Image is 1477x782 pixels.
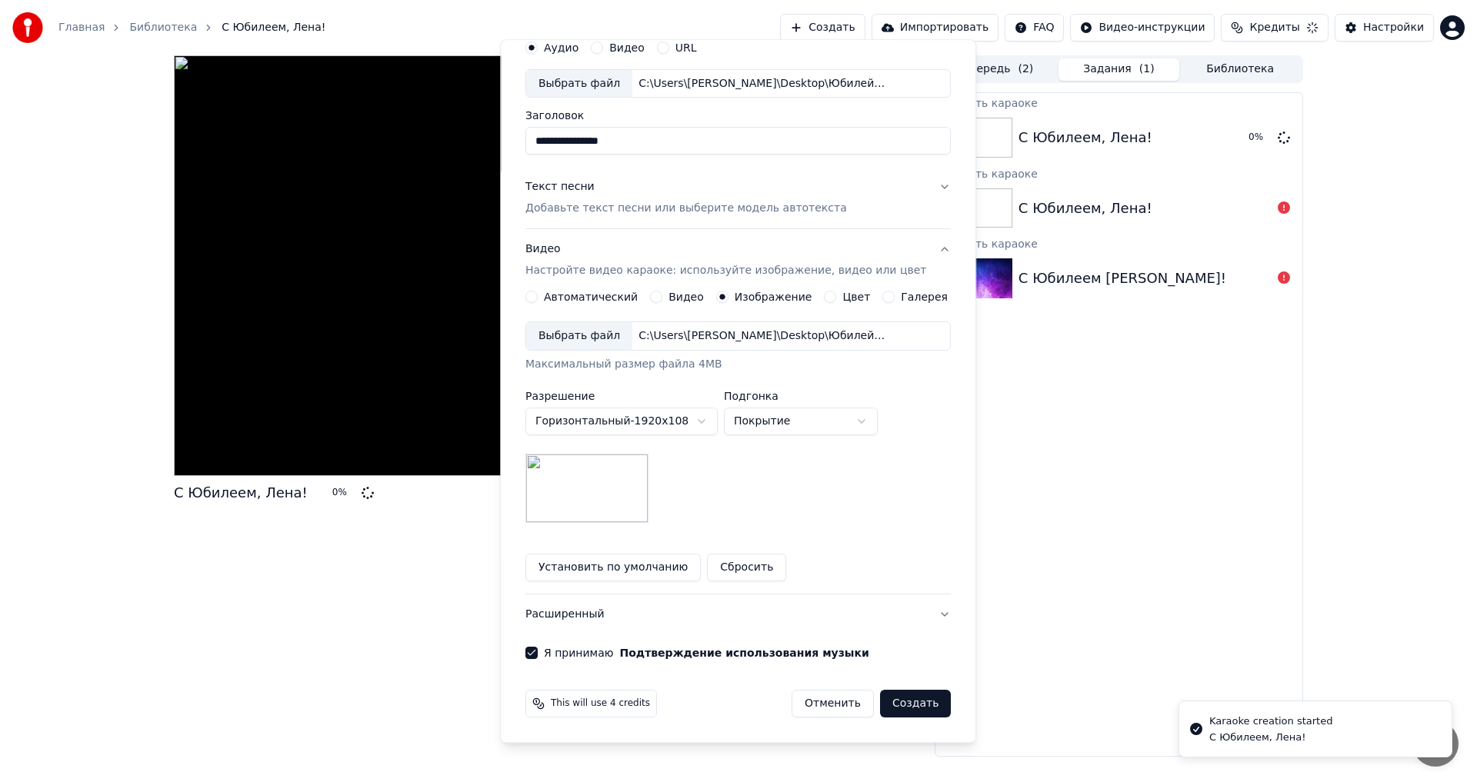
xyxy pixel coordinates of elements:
[526,323,632,351] div: Выбрать файл
[735,292,812,303] label: Изображение
[792,690,874,718] button: Отменить
[902,292,949,303] label: Галерея
[544,648,869,659] label: Я принимаю
[525,230,951,291] button: ВидеоНастройте видео караоке: используйте изображение, видео или цвет
[544,292,638,303] label: Автоматический
[525,391,718,402] label: Разрешение
[632,76,894,92] div: C:\Users\[PERSON_NAME]\Desktop\Юбилей Лавровой\Караоке\01_WWW.mp3
[551,698,650,710] span: This will use 4 credits
[525,595,951,635] button: Расширенный
[632,329,894,344] div: C:\Users\[PERSON_NAME]\Desktop\Юбилей Лавровой\Караоке\3 фото\1.2.jpg
[525,242,926,279] div: Видео
[525,168,951,229] button: Текст песниДобавьте текст песни или выберите модель автотекста
[525,291,951,594] div: ВидеоНастройте видео караоке: используйте изображение, видео или цвет
[668,292,704,303] label: Видео
[544,42,578,53] label: Аудио
[525,180,595,195] div: Текст песни
[708,554,787,582] button: Сбросить
[880,690,951,718] button: Создать
[724,391,878,402] label: Подгонка
[525,111,951,121] label: Заголовок
[609,42,645,53] label: Видео
[525,554,701,582] button: Установить по умолчанию
[526,70,632,98] div: Выбрать файл
[620,648,869,659] button: Я принимаю
[525,264,926,279] p: Настройте видео караоке: используйте изображение, видео или цвет
[843,292,871,303] label: Цвет
[675,42,697,53] label: URL
[525,201,847,217] p: Добавьте текст песни или выберите модель автотекста
[525,358,951,373] div: Максимальный размер файла 4MB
